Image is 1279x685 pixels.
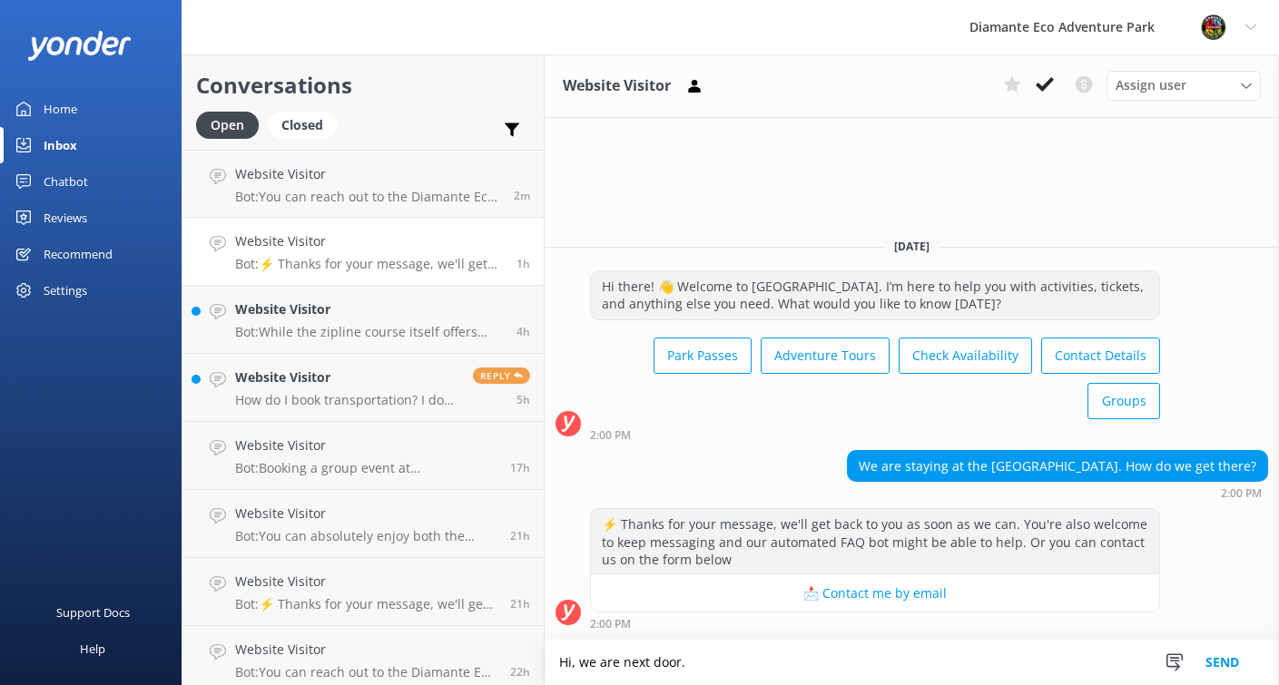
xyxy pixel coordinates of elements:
[899,338,1032,374] button: Check Availability
[80,631,105,667] div: Help
[510,596,530,612] span: Oct 07 2025 05:14pm (UTC -06:00) America/Costa_Rica
[196,68,530,103] h2: Conversations
[44,91,77,127] div: Home
[1221,488,1262,499] strong: 2:00 PM
[44,127,77,163] div: Inbox
[1041,338,1160,374] button: Contact Details
[235,640,497,660] h4: Website Visitor
[1200,14,1227,41] img: 831-1756915225.png
[182,422,544,490] a: Website VisitorBot:Booking a group event at [GEOGRAPHIC_DATA] is a breeze! Just fill out the inqu...
[235,435,497,455] h4: Website Visitor
[182,150,544,218] a: Website VisitorBot:You can reach out to the Diamante Eco Adventure Park team by calling [PHONE_NU...
[590,617,1160,630] div: Oct 08 2025 02:00pm (UTC -06:00) America/Costa_Rica
[56,594,130,631] div: Support Docs
[591,575,1159,612] button: 📩 Contact me by email
[517,256,530,271] span: Oct 08 2025 02:00pm (UTC -06:00) America/Costa_Rica
[44,236,113,272] div: Recommend
[1107,71,1261,100] div: Assign User
[590,619,631,630] strong: 2:00 PM
[44,272,87,308] div: Settings
[510,664,530,680] span: Oct 07 2025 04:45pm (UTC -06:00) America/Costa_Rica
[268,114,346,134] a: Closed
[510,528,530,543] span: Oct 07 2025 06:07pm (UTC -06:00) America/Costa_Rica
[1087,383,1160,419] button: Groups
[517,324,530,339] span: Oct 08 2025 11:12am (UTC -06:00) America/Costa_Rica
[473,367,530,384] span: Reply
[44,200,87,236] div: Reviews
[182,354,544,422] a: Website VisitorHow do I book transportation? I don’t see the four seasons under the locationsReply5h
[268,112,337,139] div: Closed
[517,392,530,407] span: Oct 08 2025 10:09am (UTC -06:00) America/Costa_Rica
[235,324,503,340] p: Bot: While the zipline course itself offers breathtaking views and thrilling rides, much of it is...
[563,74,671,98] h3: Website Visitor
[235,299,503,319] h4: Website Visitor
[235,367,459,387] h4: Website Visitor
[235,528,497,544] p: Bot: You can absolutely enjoy both the Adventure Pass and the ATV Adventure in the same day! The ...
[182,286,544,354] a: Website VisitorBot:While the zipline course itself offers breathtaking views and thrilling rides,...
[235,189,500,205] p: Bot: You can reach out to the Diamante Eco Adventure Park team by calling [PHONE_NUMBER], sending...
[182,558,544,626] a: Website VisitorBot:⚡ Thanks for your message, we'll get back to you as soon as we can. You're als...
[235,164,500,184] h4: Website Visitor
[590,430,631,441] strong: 2:00 PM
[182,218,544,286] a: Website VisitorBot:⚡ Thanks for your message, we'll get back to you as soon as we can. You're als...
[761,338,890,374] button: Adventure Tours
[510,460,530,475] span: Oct 07 2025 10:07pm (UTC -06:00) America/Costa_Rica
[235,572,497,592] h4: Website Visitor
[1188,640,1256,685] button: Send
[235,392,459,408] p: How do I book transportation? I don’t see the four seasons under the locations
[654,338,752,374] button: Park Passes
[1116,75,1186,95] span: Assign user
[235,231,503,251] h4: Website Visitor
[848,451,1267,482] div: We are staying at the [GEOGRAPHIC_DATA]. How do we get there?
[27,31,132,61] img: yonder-white-logo.png
[591,509,1159,575] div: ⚡ Thanks for your message, we'll get back to you as soon as we can. You're also welcome to keep m...
[235,664,497,680] p: Bot: You can reach out to the Diamante Eco Adventure Park team by calling [PHONE_NUMBER], sending...
[883,239,940,254] span: [DATE]
[514,188,530,203] span: Oct 08 2025 03:11pm (UTC -06:00) America/Costa_Rica
[44,163,88,200] div: Chatbot
[235,596,497,612] p: Bot: ⚡ Thanks for your message, we'll get back to you as soon as we can. You're also welcome to k...
[235,460,497,476] p: Bot: Booking a group event at [GEOGRAPHIC_DATA] is a breeze! Just fill out the inquiry form or em...
[591,271,1159,319] div: Hi there! 👋 Welcome to [GEOGRAPHIC_DATA]. I’m here to help you with activities, tickets, and anyt...
[847,486,1268,499] div: Oct 08 2025 02:00pm (UTC -06:00) America/Costa_Rica
[235,256,503,272] p: Bot: ⚡ Thanks for your message, we'll get back to you as soon as we can. You're also welcome to k...
[182,490,544,558] a: Website VisitorBot:You can absolutely enjoy both the Adventure Pass and the ATV Adventure in the ...
[235,504,497,524] h4: Website Visitor
[196,114,268,134] a: Open
[590,428,1160,441] div: Oct 08 2025 02:00pm (UTC -06:00) America/Costa_Rica
[196,112,259,139] div: Open
[545,640,1279,685] textarea: Hi, we are next door.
